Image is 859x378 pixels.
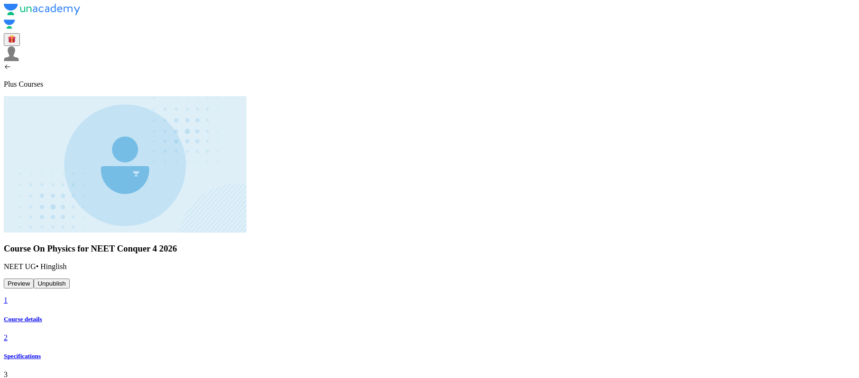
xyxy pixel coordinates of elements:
[4,315,855,323] h5: Course details
[4,4,80,15] img: Company Logo
[4,33,20,46] button: avatar
[4,80,855,89] p: Plus Courses
[4,96,247,233] img: 4CCD2087-2435-4CDC-BD69-D582D86F25AF_plus.png
[4,46,19,61] img: aadi Shukla
[4,333,855,342] p: 2
[4,243,855,254] h3: Course On Physics for NEET Conquer 4 2026
[4,17,15,31] img: Company Logo
[34,279,69,288] button: Unpublish
[4,4,855,33] a: Company LogoCompany Logo
[4,296,855,323] a: 1Course details
[4,296,855,305] p: 1
[4,352,855,360] h5: Specifications
[4,333,855,360] a: 2Specifications
[4,279,34,288] button: Preview
[8,35,16,43] img: avatar
[4,262,855,271] p: NEET UG • Hinglish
